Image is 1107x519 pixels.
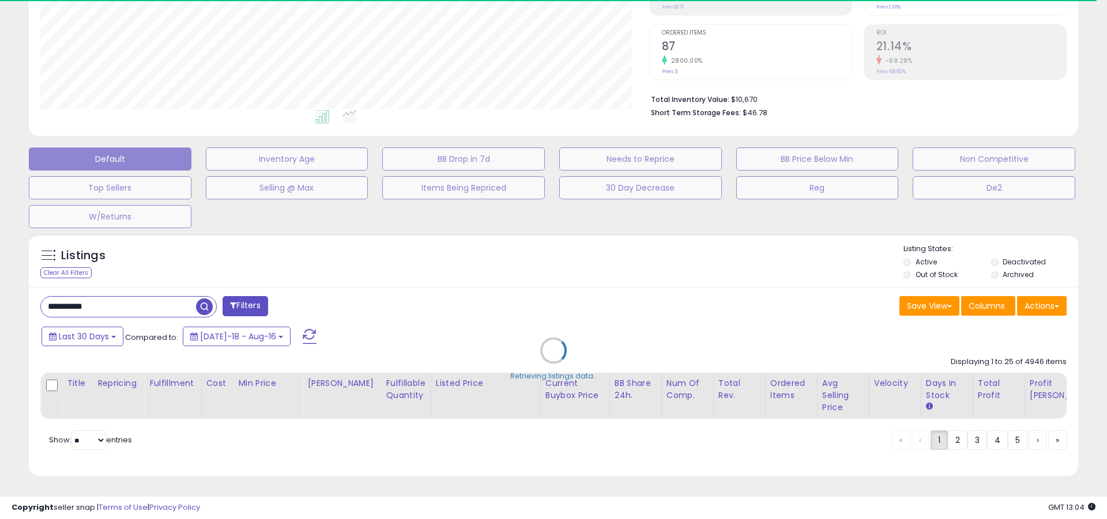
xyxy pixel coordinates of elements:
[559,176,722,199] button: 30 Day Decrease
[876,30,1066,36] span: ROI
[736,176,899,199] button: Reg
[913,176,1075,199] button: De2
[382,147,545,171] button: BB Drop in 7d
[662,3,684,10] small: Prev: $171
[662,30,852,36] span: Ordered Items
[382,176,545,199] button: Items Being Repriced
[876,68,906,75] small: Prev: 68.82%
[913,147,1075,171] button: Non Competitive
[29,147,191,171] button: Default
[876,40,1066,55] h2: 21.14%
[662,68,678,75] small: Prev: 3
[559,147,722,171] button: Needs to Reprice
[667,56,703,65] small: 2800.00%
[99,502,148,513] a: Terms of Use
[29,176,191,199] button: Top Sellers
[651,92,1058,105] li: $10,670
[29,205,191,228] button: W/Returns
[1048,502,1095,513] span: 2025-09-16 13:04 GMT
[206,176,368,199] button: Selling @ Max
[651,108,741,118] b: Short Term Storage Fees:
[149,502,200,513] a: Privacy Policy
[12,502,200,513] div: seller snap | |
[736,147,899,171] button: BB Price Below Min
[12,502,54,513] strong: Copyright
[651,94,729,104] b: Total Inventory Value:
[876,3,901,10] small: Prev: 1.61%
[743,107,767,118] span: $46.78
[510,370,597,381] div: Retrieving listings data..
[206,147,368,171] button: Inventory Age
[882,56,913,65] small: -69.28%
[662,40,852,55] h2: 87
